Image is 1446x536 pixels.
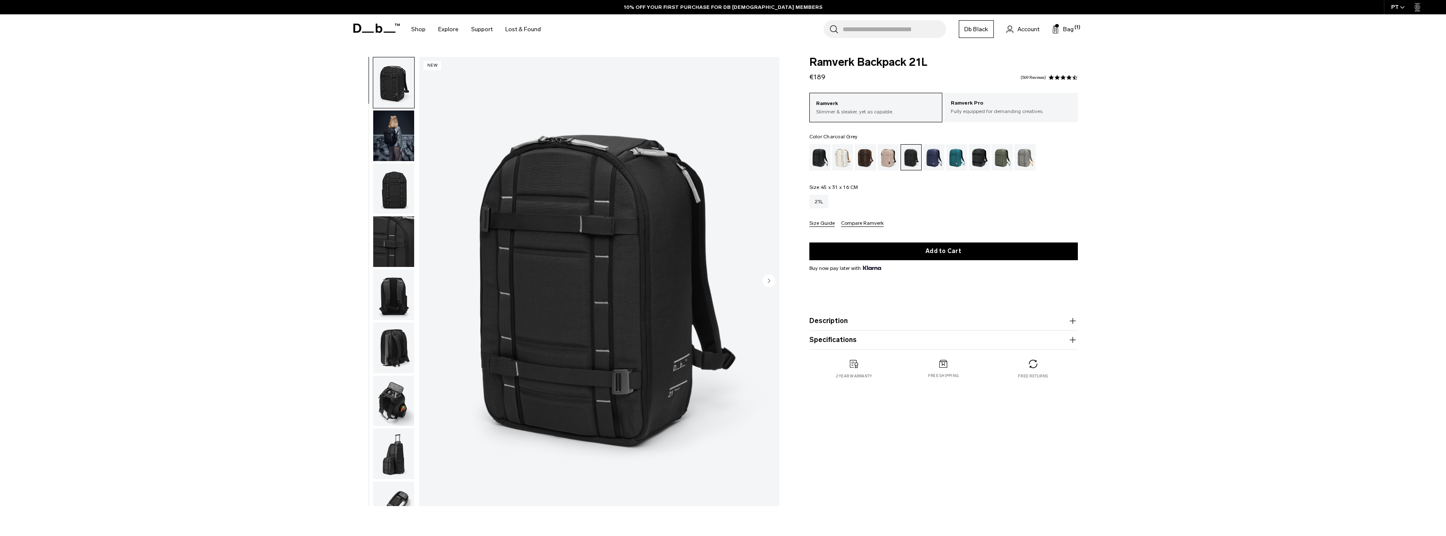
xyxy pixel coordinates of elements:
[821,184,858,190] span: 45 x 31 x 16 CM
[901,144,922,170] a: Charcoal Grey
[373,110,415,162] button: Ramverk Backpack 21L Charcoal Grey
[423,61,442,70] p: New
[1020,75,1046,80] a: 569 reviews
[373,269,415,321] button: Ramverk Backpack 21L Charcoal Grey
[863,266,881,270] img: {"height" => 20, "alt" => "Klarna"}
[419,57,779,506] img: Ramverk Backpack 21L Charcoal Grey
[809,144,830,170] a: Black Out
[951,108,1072,115] p: Fully equipped for demanding creatives.
[816,100,936,108] p: Ramverk
[373,322,415,374] button: Ramverk Backpack 21L Charcoal Grey
[373,323,414,373] img: Ramverk Backpack 21L Charcoal Grey
[816,108,936,116] p: Slimmer & sleaker, yet as capable.
[836,373,872,379] p: 2 year warranty
[1015,144,1036,170] a: Sand Grey
[373,482,414,532] img: Ramverk Backpack 21L Charcoal Grey
[1018,373,1048,379] p: Free returns
[809,335,1078,345] button: Specifications
[809,185,858,190] legend: Size:
[855,144,876,170] a: Espresso
[923,144,944,170] a: Blue Hour
[959,20,994,38] a: Db Black
[373,216,415,267] button: Ramverk Backpack 21L Charcoal Grey
[1063,25,1074,34] span: Bag
[373,269,414,320] img: Ramverk Backpack 21L Charcoal Grey
[809,242,1078,260] button: Add to Cart
[373,110,414,161] img: Ramverk Backpack 21L Charcoal Grey
[373,428,415,479] button: Ramverk Backpack 21L Charcoal Grey
[944,93,1078,121] a: Ramverk Pro Fully equipped for demanding creatives.
[438,14,458,44] a: Explore
[1017,25,1039,34] span: Account
[809,195,829,208] a: 21L
[969,144,990,170] a: Reflective Black
[928,373,959,379] p: Free shipping
[878,144,899,170] a: Fogbow Beige
[373,376,414,426] img: Ramverk Backpack 21L Charcoal Grey
[809,73,825,81] span: €189
[411,14,426,44] a: Shop
[471,14,493,44] a: Support
[946,144,967,170] a: Midnight Teal
[1052,24,1074,34] button: Bag (1)
[505,14,541,44] a: Lost & Found
[951,99,1072,108] p: Ramverk Pro
[405,14,547,44] nav: Main Navigation
[373,216,414,267] img: Ramverk Backpack 21L Charcoal Grey
[1007,24,1039,34] a: Account
[373,164,414,214] img: Ramverk Backpack 21L Charcoal Grey
[832,144,853,170] a: Oatmilk
[373,163,415,215] button: Ramverk Backpack 21L Charcoal Grey
[1074,24,1080,31] span: (1)
[373,57,414,108] img: Ramverk Backpack 21L Charcoal Grey
[809,221,835,227] button: Size Guide
[809,134,858,139] legend: Color:
[373,428,414,479] img: Ramverk Backpack 21L Charcoal Grey
[762,274,775,288] button: Next slide
[823,134,857,140] span: Charcoal Grey
[624,3,822,11] a: 10% OFF YOUR FIRST PURCHASE FOR DB [DEMOGRAPHIC_DATA] MEMBERS
[419,57,779,506] li: 1 / 9
[809,316,1078,326] button: Description
[809,57,1078,68] span: Ramverk Backpack 21L
[809,264,881,272] span: Buy now pay later with
[841,221,884,227] button: Compare Ramverk
[992,144,1013,170] a: Moss Green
